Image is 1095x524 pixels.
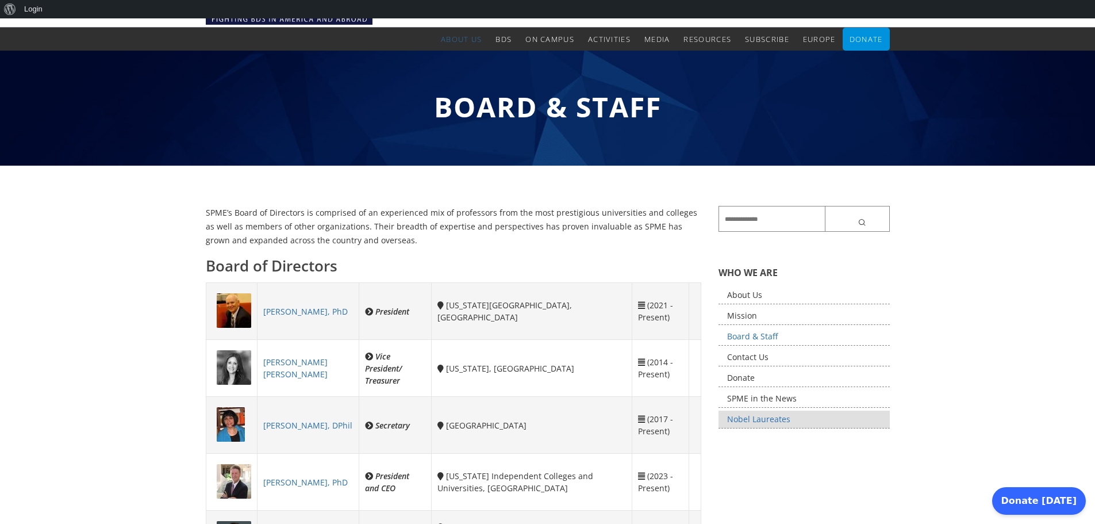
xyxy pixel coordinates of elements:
[803,34,836,44] span: Europe
[437,470,626,494] div: [US_STATE] Independent Colleges and Universities, [GEOGRAPHIC_DATA]
[588,34,631,44] span: Activities
[638,299,683,323] div: (2021 - Present)
[263,420,352,431] a: [PERSON_NAME], DPhil
[217,407,245,442] img: 3347470104.jpg
[850,34,883,44] span: Donate
[719,286,890,304] a: About Us
[683,28,731,51] a: Resources
[217,293,251,328] img: 1708486238.jpg
[638,356,683,380] div: (2014 - Present)
[441,28,482,51] a: About Us
[206,255,702,276] h3: Board of Directors
[365,350,425,387] div: Vice President/ Treasurer
[803,28,836,51] a: Europe
[217,464,251,499] img: 3199023689.jpg
[441,34,482,44] span: About Us
[683,34,731,44] span: Resources
[850,28,883,51] a: Donate
[434,88,662,125] span: Board & Staff
[365,419,425,431] div: Secretary
[638,470,683,494] div: (2023 - Present)
[719,390,890,408] a: SPME in the News
[525,34,574,44] span: On Campus
[719,411,890,429] a: Nobel Laureates
[719,369,890,387] a: Donate
[437,299,626,323] div: [US_STATE][GEOGRAPHIC_DATA], [GEOGRAPHIC_DATA]
[719,349,890,366] a: Contact Us
[644,34,670,44] span: Media
[745,28,789,51] a: Subscribe
[365,470,425,494] div: President and CEO
[263,357,328,380] a: [PERSON_NAME] [PERSON_NAME]
[745,34,789,44] span: Subscribe
[217,350,251,385] img: 3582058061.jpeg
[263,306,348,317] a: [PERSON_NAME], PhD
[206,206,702,247] p: SPME’s Board of Directors is comprised of an experienced mix of professors from the most prestigi...
[638,413,683,437] div: (2017 - Present)
[437,419,626,431] div: [GEOGRAPHIC_DATA]
[644,28,670,51] a: Media
[719,266,890,279] h5: WHO WE ARE
[495,28,512,51] a: BDS
[719,328,890,346] a: Board & Staff
[719,307,890,325] a: Mission
[437,362,626,374] div: [US_STATE], [GEOGRAPHIC_DATA]
[263,477,348,488] a: [PERSON_NAME], PhD
[365,305,425,318] div: President
[495,34,512,44] span: BDS
[525,28,574,51] a: On Campus
[588,28,631,51] a: Activities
